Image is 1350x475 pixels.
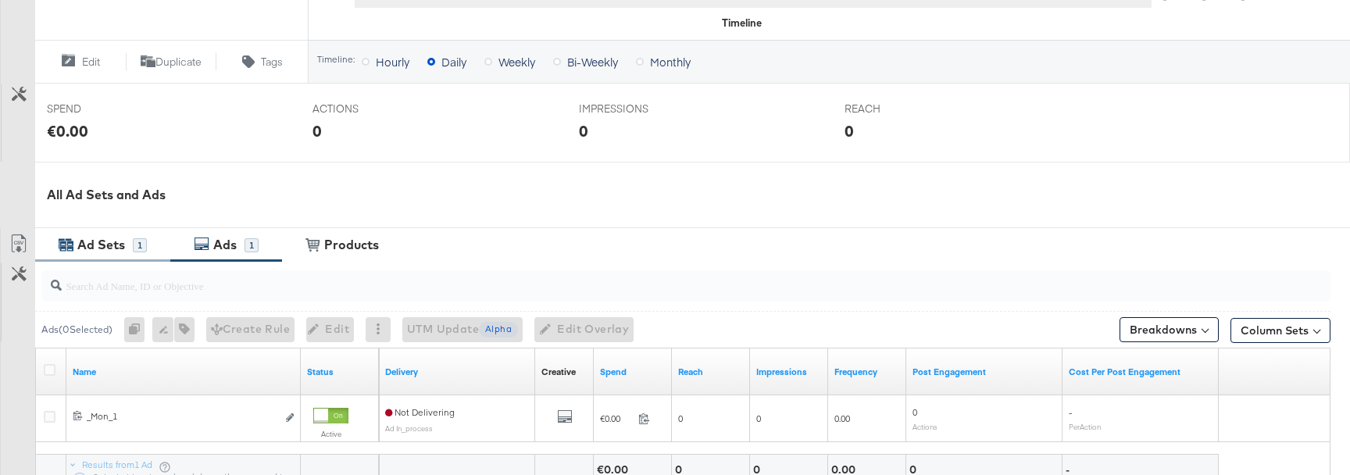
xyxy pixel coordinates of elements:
[245,238,259,252] div: 1
[62,264,1213,295] input: Search Ad Name, ID or Objective
[213,236,237,254] div: Ads
[541,366,576,378] div: Creative
[541,366,576,378] a: Shows the creative associated with your ad.
[385,366,529,378] a: Reflects the ability of your Ad to achieve delivery.
[650,54,691,70] span: Monthly
[87,410,277,423] div: _Mon_1
[441,54,466,70] span: Daily
[498,54,535,70] span: Weekly
[600,412,632,424] span: €0.00
[579,102,696,116] span: IMPRESSIONS
[579,120,588,142] div: 0
[385,423,433,433] sub: Ad In_process
[34,52,126,71] button: Edit
[756,366,822,378] a: The number of times your ad was served. On mobile apps an ad is counted as served the first time ...
[73,366,295,378] a: Ad Name.
[124,317,152,342] div: 0
[216,52,308,71] button: Tags
[1069,422,1101,431] sub: Per Action
[600,366,666,378] a: The total amount spent to date.
[912,366,1056,378] a: The number of actions related to your Page's posts as a result of your ad.
[324,236,379,254] div: Products
[567,54,618,70] span: Bi-Weekly
[312,102,430,116] span: ACTIONS
[756,412,761,424] span: 0
[126,52,217,71] button: Duplicate
[41,323,112,337] div: Ads ( 0 Selected)
[47,186,1350,204] div: All Ad Sets and Ads
[155,55,202,70] span: Duplicate
[1120,317,1219,342] button: Breakdowns
[845,120,854,142] div: 0
[82,55,100,70] span: Edit
[1069,366,1212,378] a: The average cost per action related to your Page's posts as a result of your ad.
[678,412,683,424] span: 0
[834,412,850,424] span: 0.00
[312,120,322,142] div: 0
[845,102,962,116] span: REACH
[912,422,937,431] sub: Actions
[133,238,147,252] div: 1
[912,406,917,418] span: 0
[77,236,125,254] div: Ad Sets
[678,366,744,378] a: The number of people your ad was served to.
[385,406,455,418] span: Not Delivering
[261,55,283,70] span: Tags
[47,120,88,142] div: €0.00
[307,366,373,378] a: Shows the current state of your Ad.
[376,54,409,70] span: Hourly
[313,429,348,439] label: Active
[47,102,164,116] span: SPEND
[1230,318,1330,343] button: Column Sets
[1069,406,1072,418] span: -
[316,54,355,65] div: Timeline:
[834,366,900,378] a: The average number of times your ad was served to each person.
